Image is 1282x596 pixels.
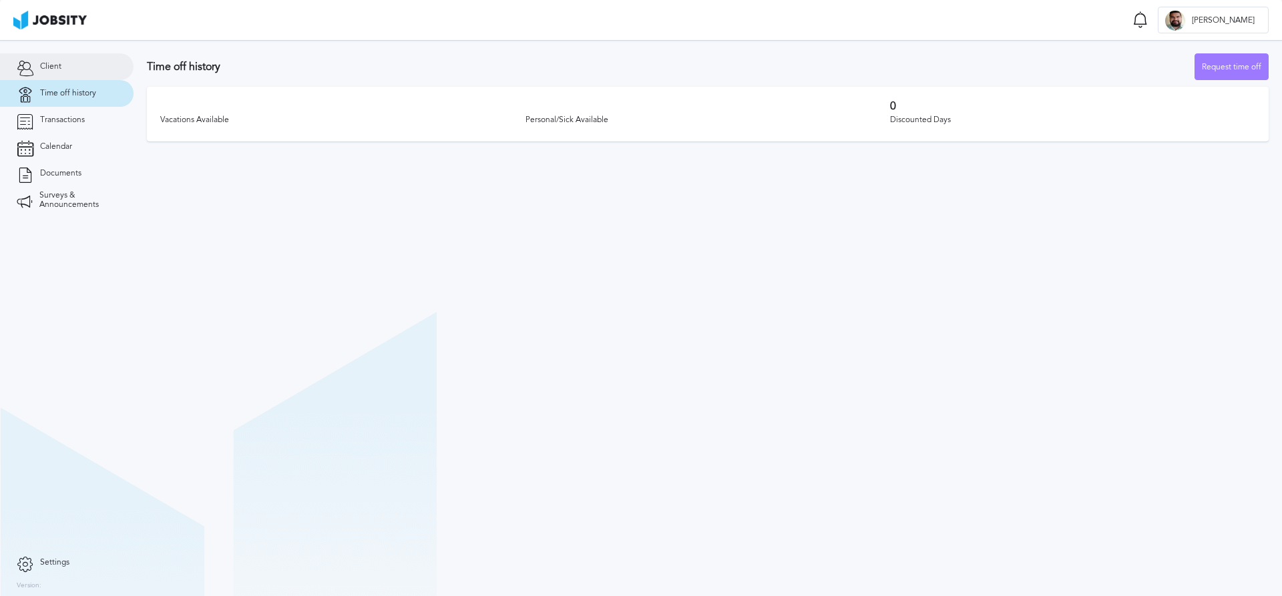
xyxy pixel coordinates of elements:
[525,115,891,125] div: Personal/Sick Available
[147,61,1195,73] h3: Time off history
[40,115,85,125] span: Transactions
[40,62,61,71] span: Client
[1158,7,1269,33] button: F[PERSON_NAME]
[17,582,41,590] label: Version:
[1195,54,1268,81] div: Request time off
[40,89,96,98] span: Time off history
[13,11,87,29] img: ab4bad089aa723f57921c736e9817d99.png
[1195,53,1269,80] button: Request time off
[890,100,1255,112] h3: 0
[40,142,72,152] span: Calendar
[40,169,81,178] span: Documents
[1165,11,1185,31] div: F
[40,558,69,567] span: Settings
[39,191,117,210] span: Surveys & Announcements
[890,115,1255,125] div: Discounted Days
[1185,16,1261,25] span: [PERSON_NAME]
[160,115,525,125] div: Vacations Available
